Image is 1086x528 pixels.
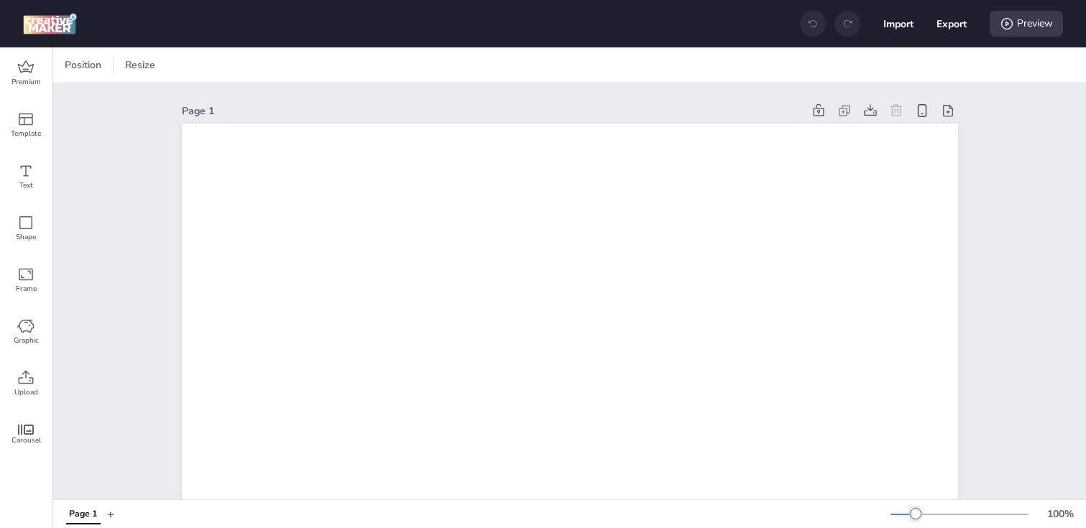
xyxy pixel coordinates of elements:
span: Position [62,57,104,73]
div: Page 1 [69,508,97,521]
div: Preview [990,11,1063,37]
span: Shape [16,231,36,243]
div: Tabs [59,501,107,527]
span: Text [19,180,33,191]
span: Frame [16,283,37,295]
span: Carousel [11,435,41,446]
span: Premium [11,76,41,88]
span: Template [11,128,41,139]
span: Graphic [14,335,39,346]
span: Upload [14,386,38,398]
img: logo Creative Maker [23,13,77,34]
span: Resize [122,57,158,73]
button: + [107,501,114,527]
div: 100 % [1043,506,1077,522]
button: Export [937,9,967,39]
button: Import [883,9,914,39]
div: Page 1 [182,103,803,119]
